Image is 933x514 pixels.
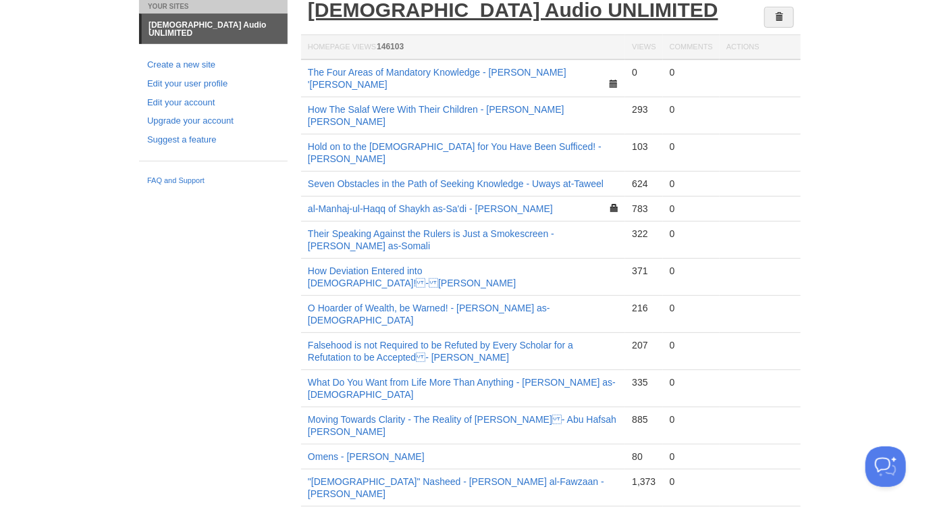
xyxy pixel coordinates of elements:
th: Comments [663,35,720,60]
a: Upgrade your account [147,114,279,128]
div: 1,373 [632,476,656,488]
div: 0 [670,103,713,115]
div: 103 [632,140,656,153]
a: al-Manhaj-ul-Haqq of Shaykh as-Sa'di - [PERSON_NAME] [308,203,553,214]
div: 371 [632,265,656,277]
a: FAQ and Support [147,175,279,187]
div: 322 [632,228,656,240]
a: Suggest a feature [147,133,279,147]
div: 0 [670,228,713,240]
div: 293 [632,103,656,115]
th: Homepage Views [301,35,625,60]
a: Moving Towards Clarity - The Reality of [PERSON_NAME] - Abu Hafsah [PERSON_NAME] [308,414,616,437]
a: Falsehood is not Required to be Refuted by Every Scholar for a Refutation to be Accepted - [PERSO... [308,340,573,363]
div: 0 [670,451,713,463]
div: 0 [670,203,713,215]
div: 0 [670,178,713,190]
div: 335 [632,376,656,388]
a: Hold on to the [DEMOGRAPHIC_DATA] for You Have Been Sufficed! - [PERSON_NAME] [308,141,602,164]
a: The Four Areas of Mandatory Knowledge - [PERSON_NAME] '[PERSON_NAME] [308,67,566,90]
div: 0 [670,66,713,78]
a: Edit your user profile [147,77,279,91]
a: Create a new site [147,58,279,72]
a: Seven Obstacles in the Path of Seeking Knowledge - Uways at-Taweel [308,178,604,189]
div: 783 [632,203,656,215]
a: Edit your account [147,96,279,110]
a: O Hoarder of Wealth, be Warned! - [PERSON_NAME] as-[DEMOGRAPHIC_DATA] [308,303,550,326]
div: 80 [632,451,656,463]
div: 0 [670,302,713,314]
div: 624 [632,178,656,190]
th: Actions [720,35,801,60]
div: 0 [670,265,713,277]
a: What Do You Want from Life More Than Anything - [PERSON_NAME] as-[DEMOGRAPHIC_DATA] [308,377,616,400]
iframe: Help Scout Beacon - Open [865,446,906,487]
div: 0 [632,66,656,78]
a: "[DEMOGRAPHIC_DATA]" Nasheed - [PERSON_NAME] al-Fawzaan - [PERSON_NAME] [308,476,604,499]
a: How Deviation Entered into [DEMOGRAPHIC_DATA]! - [PERSON_NAME] [308,265,516,288]
div: 216 [632,302,656,314]
a: Omens - [PERSON_NAME] [308,451,425,462]
th: Views [625,35,662,60]
div: 0 [670,339,713,351]
a: How The Salaf Were With Their Children - [PERSON_NAME] [PERSON_NAME] [308,104,564,127]
div: 0 [670,476,713,488]
div: 0 [670,140,713,153]
div: 0 [670,413,713,426]
div: 207 [632,339,656,351]
a: [DEMOGRAPHIC_DATA] Audio UNLIMITED [142,14,288,44]
div: 885 [632,413,656,426]
span: 146103 [377,42,404,51]
a: Their Speaking Against the Rulers is Just a Smokescreen - [PERSON_NAME] as-Somali [308,228,554,251]
div: 0 [670,376,713,388]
